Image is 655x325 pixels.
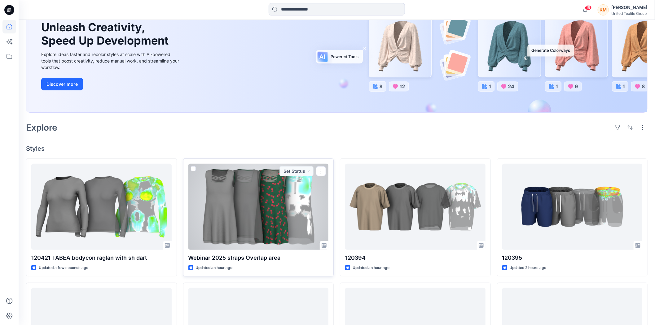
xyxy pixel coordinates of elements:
a: Discover more [41,78,181,90]
a: Webinar 2025 straps Overlap area [188,164,329,250]
h2: Explore [26,123,57,132]
a: 120421 TABEA bodycon raglan with sh dart [31,164,172,250]
h1: Unleash Creativity, Speed Up Development [41,21,171,47]
a: 120395 [502,164,643,250]
p: 120421 TABEA bodycon raglan with sh dart [31,253,172,262]
p: Webinar 2025 straps Overlap area [188,253,329,262]
p: 120395 [502,253,643,262]
p: Updated 2 hours ago [510,265,547,271]
p: Updated an hour ago [353,265,389,271]
div: United Textile Group [611,11,647,16]
a: 120394 [345,164,486,250]
h4: Styles [26,145,648,152]
span: 15 [585,5,592,10]
div: [PERSON_NAME] [611,4,647,11]
p: 120394 [345,253,486,262]
p: Updated a few seconds ago [39,265,88,271]
div: Explore ideas faster and recolor styles at scale with AI-powered tools that boost creativity, red... [41,51,181,71]
p: Updated an hour ago [196,265,233,271]
button: Discover more [41,78,83,90]
div: KM [598,4,609,15]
